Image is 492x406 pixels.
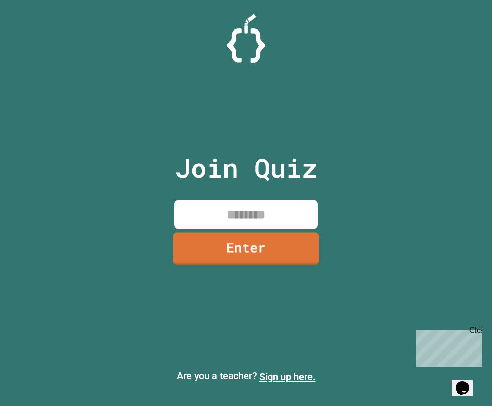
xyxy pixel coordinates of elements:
[452,368,482,396] iframe: chat widget
[227,14,265,63] img: Logo.svg
[259,371,316,383] a: Sign up here.
[4,4,66,61] div: Chat with us now!Close
[8,369,484,384] p: Are you a teacher?
[175,148,317,188] p: Join Quiz
[173,232,319,265] a: Enter
[412,326,482,367] iframe: chat widget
